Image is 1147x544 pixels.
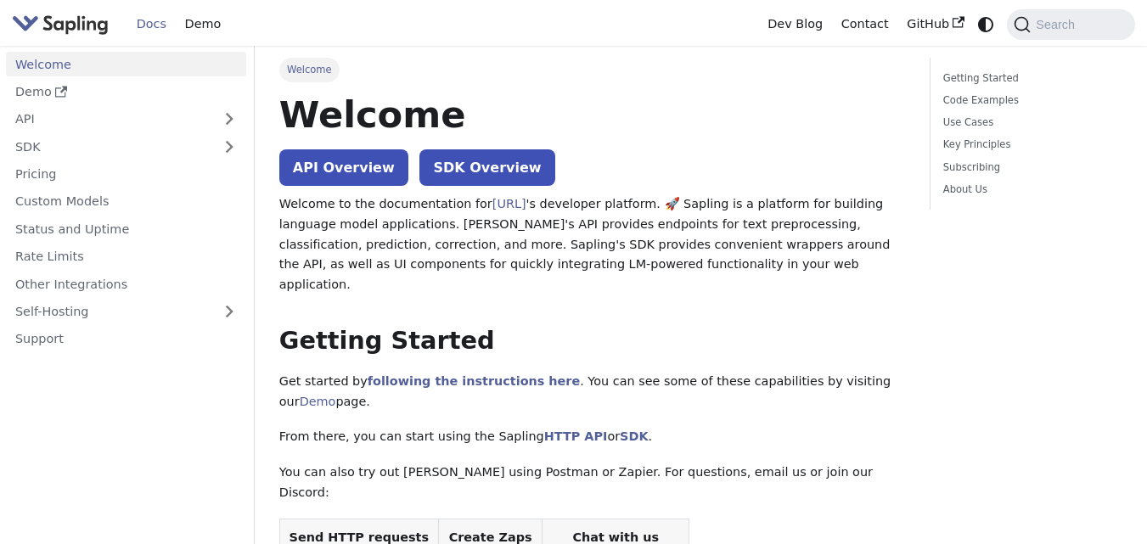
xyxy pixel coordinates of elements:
[6,80,246,104] a: Demo
[620,429,648,443] a: SDK
[1031,18,1085,31] span: Search
[943,182,1116,198] a: About Us
[544,429,608,443] a: HTTP API
[279,372,906,412] p: Get started by . You can see some of these capabilities by visiting our page.
[279,326,906,356] h2: Getting Started
[176,11,230,37] a: Demo
[758,11,831,37] a: Dev Blog
[279,58,340,81] span: Welcome
[6,162,246,187] a: Pricing
[212,107,246,132] button: Expand sidebar category 'API'
[943,160,1116,176] a: Subscribing
[6,244,246,269] a: Rate Limits
[368,374,580,388] a: following the instructions here
[6,189,246,214] a: Custom Models
[12,12,115,36] a: Sapling.aiSapling.ai
[943,70,1116,87] a: Getting Started
[279,149,408,186] a: API Overview
[279,463,906,503] p: You can also try out [PERSON_NAME] using Postman or Zapier. For questions, email us or join our D...
[6,52,246,76] a: Welcome
[897,11,973,37] a: GitHub
[279,58,906,81] nav: Breadcrumbs
[419,149,554,186] a: SDK Overview
[832,11,898,37] a: Contact
[943,137,1116,153] a: Key Principles
[279,194,906,295] p: Welcome to the documentation for 's developer platform. 🚀 Sapling is a platform for building lang...
[6,300,246,324] a: Self-Hosting
[300,395,336,408] a: Demo
[6,134,212,159] a: SDK
[279,92,906,137] h1: Welcome
[279,427,906,447] p: From there, you can start using the Sapling or .
[6,216,246,241] a: Status and Uptime
[212,134,246,159] button: Expand sidebar category 'SDK'
[492,197,526,210] a: [URL]
[6,107,212,132] a: API
[6,327,246,351] a: Support
[12,12,109,36] img: Sapling.ai
[943,115,1116,131] a: Use Cases
[1007,9,1134,40] button: Search (Command+K)
[127,11,176,37] a: Docs
[943,93,1116,109] a: Code Examples
[974,12,998,36] button: Switch between dark and light mode (currently system mode)
[6,272,246,296] a: Other Integrations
